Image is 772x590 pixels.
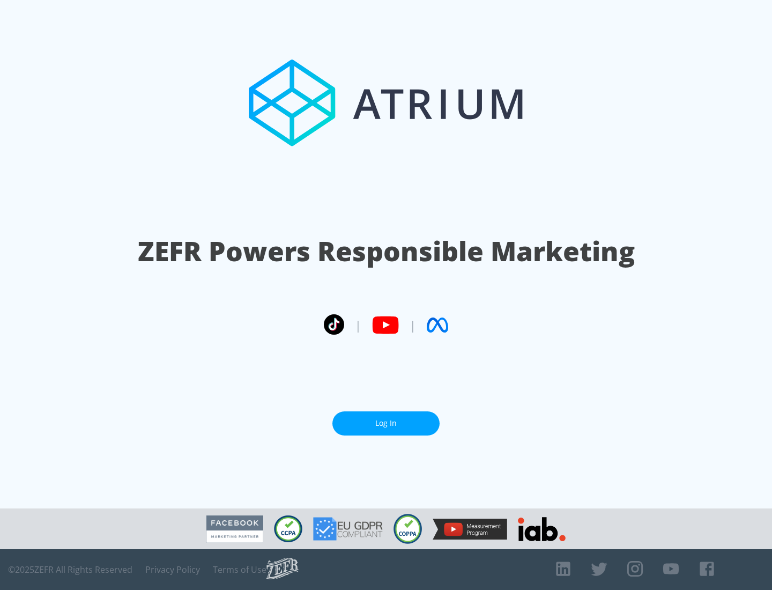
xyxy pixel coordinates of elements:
img: COPPA Compliant [394,514,422,544]
img: GDPR Compliant [313,517,383,541]
span: | [410,317,416,333]
img: Facebook Marketing Partner [206,515,263,543]
a: Privacy Policy [145,564,200,575]
span: | [355,317,361,333]
a: Terms of Use [213,564,266,575]
a: Log In [332,411,440,436]
h1: ZEFR Powers Responsible Marketing [138,233,635,270]
img: IAB [518,517,566,541]
img: YouTube Measurement Program [433,519,507,540]
img: CCPA Compliant [274,515,302,542]
span: © 2025 ZEFR All Rights Reserved [8,564,132,575]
